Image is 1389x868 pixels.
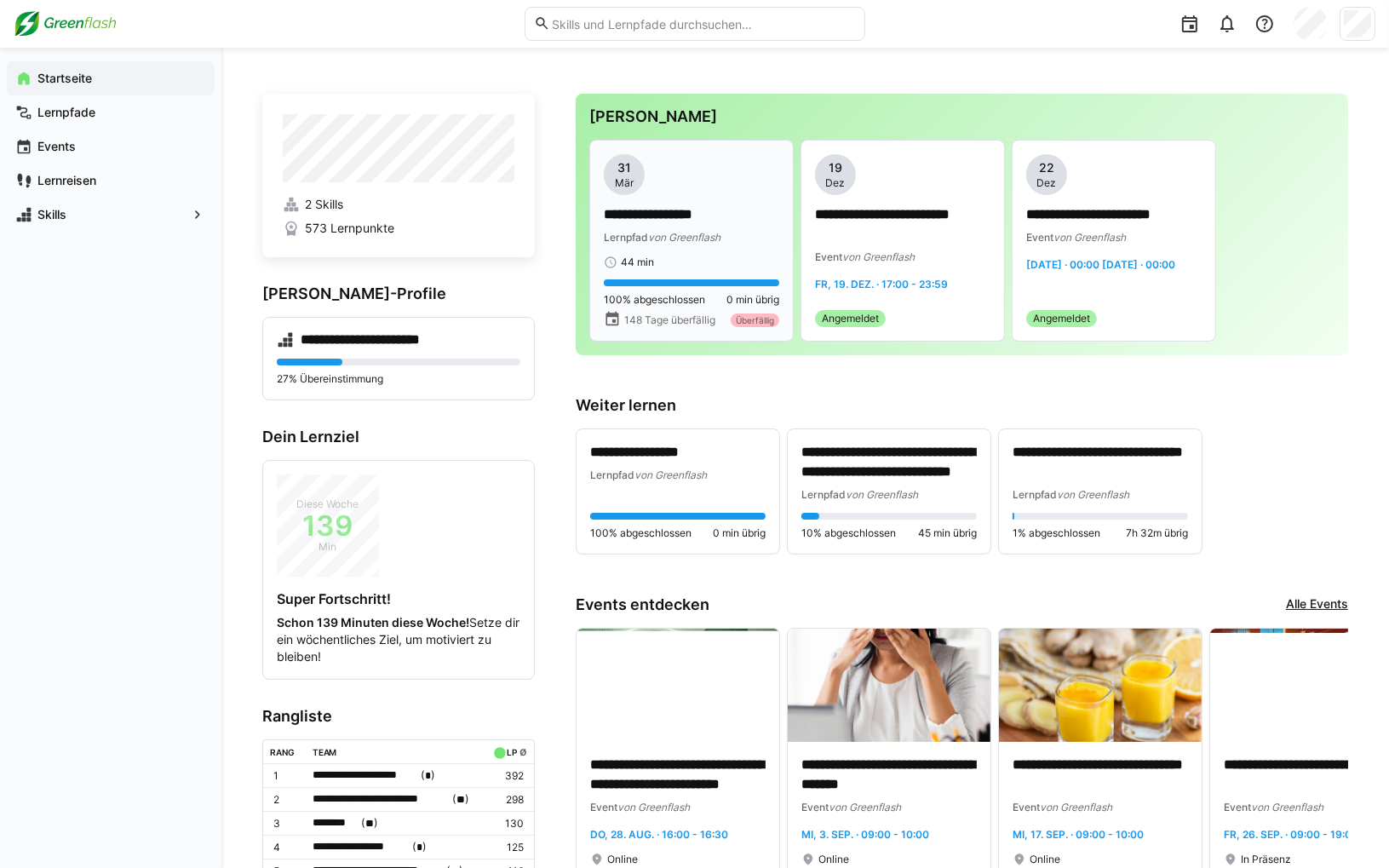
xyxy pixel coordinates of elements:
[1039,159,1054,176] span: 22
[604,293,705,307] span: 100% abgeschlossen
[1013,488,1057,501] span: Lernpfad
[731,313,779,327] div: Überfällig
[589,107,1334,126] h3: [PERSON_NAME]
[621,256,654,269] span: 44 min
[615,176,634,190] span: Mär
[634,468,707,481] span: von Greenflash
[1224,801,1251,813] span: Event
[713,526,766,540] span: 0 min übrig
[576,396,1348,415] h3: Weiter lernen
[590,468,634,481] span: Lernpfad
[277,372,520,386] p: 27% Übereinstimmung
[815,250,842,263] span: Event
[604,231,648,244] span: Lernpfad
[801,488,846,501] span: Lernpfad
[313,747,337,757] div: Team
[490,769,524,783] p: 392
[999,629,1202,743] img: image
[822,312,879,325] span: Angemeldet
[648,231,720,244] span: von Greenflash
[361,814,378,832] span: ( )
[617,801,690,813] span: von Greenflash
[829,801,901,813] span: von Greenflash
[277,615,469,629] strong: Schon 139 Minuten diese Woche!
[262,707,535,726] h3: Rangliste
[273,841,299,854] p: 4
[421,767,435,785] span: ( )
[826,176,846,190] span: Dez
[490,817,524,831] p: 130
[1126,526,1188,540] span: 7h 32m übrig
[412,838,427,856] span: ( )
[1053,231,1126,244] span: von Greenflash
[1040,801,1112,813] span: von Greenflash
[283,196,514,213] a: 2 Skills
[788,629,990,743] img: image
[815,278,948,290] span: Fr, 19. Dez. · 17:00 - 23:59
[829,159,842,176] span: 19
[726,293,779,307] span: 0 min übrig
[1224,828,1358,841] span: Fr, 26. Sep. · 09:00 - 19:00
[277,614,520,665] p: Setze dir ein wöchentliches Ziel, um motiviert zu bleiben!
[590,526,692,540] span: 100% abgeschlossen
[624,313,715,327] span: 148 Tage überfällig
[490,841,524,854] p: 125
[590,828,728,841] span: Do, 28. Aug. · 16:00 - 16:30
[617,159,631,176] span: 31
[273,817,299,831] p: 3
[1037,176,1057,190] span: Dez
[550,16,855,32] input: Skills und Lernpfade durchsuchen…
[918,526,977,540] span: 45 min übrig
[576,595,709,614] h3: Events entdecken
[801,828,929,841] span: Mi, 3. Sep. · 09:00 - 10:00
[519,744,527,758] a: ø
[818,853,849,866] span: Online
[305,220,394,237] span: 573 Lernpunkte
[607,853,638,866] span: Online
[262,428,535,446] h3: Dein Lernziel
[277,590,520,607] h4: Super Fortschritt!
[801,801,829,813] span: Event
[1033,312,1090,325] span: Angemeldet
[1026,231,1053,244] span: Event
[846,488,918,501] span: von Greenflash
[305,196,343,213] span: 2 Skills
[273,769,299,783] p: 1
[273,793,299,807] p: 2
[490,793,524,807] p: 298
[270,747,295,757] div: Rang
[842,250,915,263] span: von Greenflash
[1013,828,1144,841] span: Mi, 17. Sep. · 09:00 - 10:00
[1013,526,1100,540] span: 1% abgeschlossen
[577,629,779,743] img: image
[590,801,617,813] span: Event
[262,285,535,303] h3: [PERSON_NAME]-Profile
[801,526,896,540] span: 10% abgeschlossen
[1286,595,1348,614] a: Alle Events
[1030,853,1060,866] span: Online
[1057,488,1129,501] span: von Greenflash
[452,790,469,808] span: ( )
[1241,853,1291,866] span: In Präsenz
[507,747,517,757] div: LP
[1251,801,1323,813] span: von Greenflash
[1013,801,1040,813] span: Event
[1026,258,1175,271] span: [DATE] · 00:00 [DATE] · 00:00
